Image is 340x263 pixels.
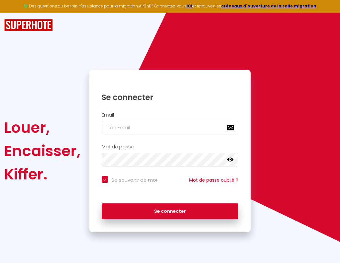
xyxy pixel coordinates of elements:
[4,139,81,163] div: Encaisser,
[4,116,81,139] div: Louer,
[102,92,239,102] h1: Se connecter
[187,3,192,9] a: ICI
[4,19,53,31] img: SuperHote logo
[102,144,239,150] h2: Mot de passe
[102,112,239,118] h2: Email
[102,121,239,134] input: Ton Email
[102,203,239,220] button: Se connecter
[221,3,316,9] a: créneaux d'ouverture de la salle migration
[4,163,81,186] div: Kiffer.
[189,177,238,183] a: Mot de passe oublié ?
